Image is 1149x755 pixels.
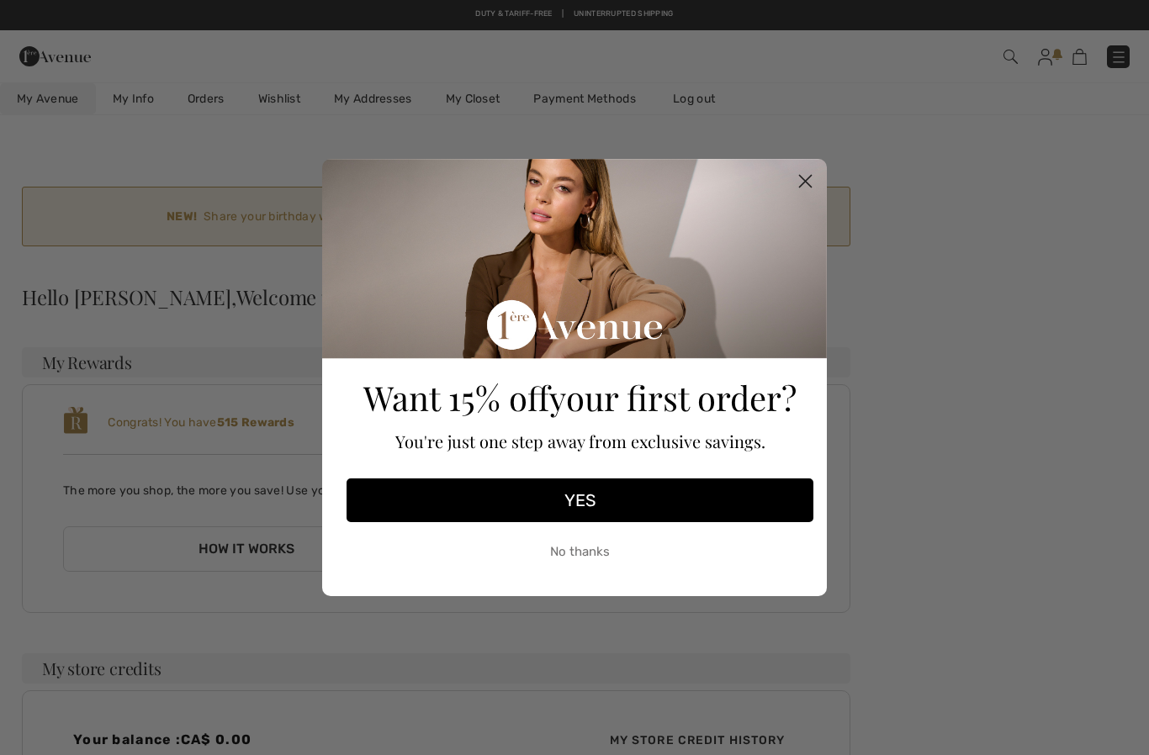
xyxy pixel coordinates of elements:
[791,166,820,196] button: Close dialog
[347,478,813,522] button: YES
[549,375,797,420] span: your first order?
[347,531,813,573] button: No thanks
[395,430,765,452] span: You're just one step away from exclusive savings.
[363,375,549,420] span: Want 15% off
